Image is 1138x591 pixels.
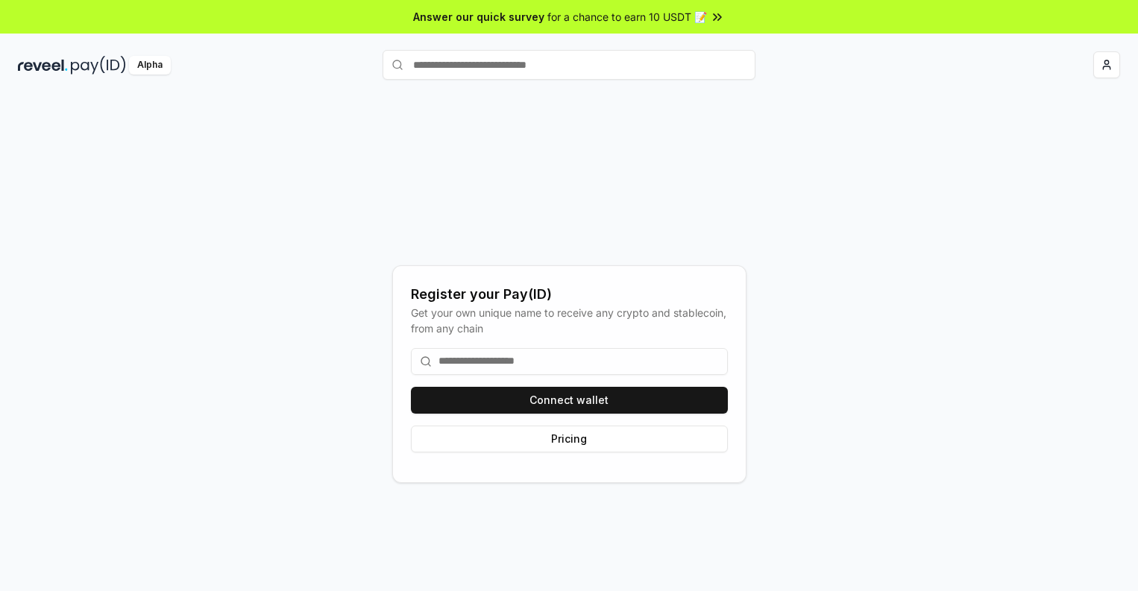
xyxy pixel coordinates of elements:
div: Get your own unique name to receive any crypto and stablecoin, from any chain [411,305,728,336]
div: Alpha [129,56,171,75]
span: Answer our quick survey [413,9,544,25]
img: reveel_dark [18,56,68,75]
button: Connect wallet [411,387,728,414]
span: for a chance to earn 10 USDT 📝 [547,9,707,25]
div: Register your Pay(ID) [411,284,728,305]
button: Pricing [411,426,728,452]
img: pay_id [71,56,126,75]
